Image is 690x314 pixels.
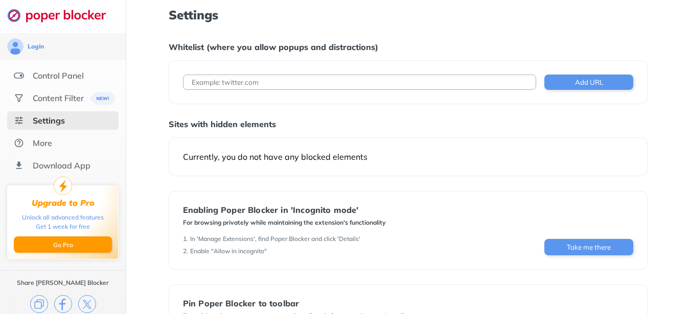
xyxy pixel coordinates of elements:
img: avatar.svg [7,38,24,55]
div: Sites with hidden elements [169,119,648,129]
div: 1 . [183,235,188,243]
div: Unlock all advanced features [22,213,104,222]
button: Add URL [544,75,633,90]
div: Content Filter [33,93,84,103]
div: Control Panel [33,70,84,81]
button: Go Pro [14,236,112,253]
img: copy.svg [30,295,48,313]
div: Login [28,42,44,51]
img: download-app.svg [14,160,24,171]
img: x.svg [78,295,96,313]
img: social.svg [14,93,24,103]
div: Settings [33,115,65,126]
img: facebook.svg [54,295,72,313]
div: Download App [33,160,90,171]
div: Get 1 week for free [36,222,90,231]
div: Upgrade to Pro [32,198,95,208]
img: features.svg [14,70,24,81]
img: menuBanner.svg [90,92,115,105]
div: 2 . [183,247,188,255]
div: For browsing privately while maintaining the extension's functionality [183,219,386,227]
div: Enable "Allow in incognito" [190,247,267,255]
div: Share [PERSON_NAME] Blocker [17,279,109,287]
input: Example: twitter.com [183,75,537,90]
img: about.svg [14,138,24,148]
img: upgrade-to-pro.svg [54,177,72,195]
div: Pin Poper Blocker to toolbar [183,299,412,308]
h1: Settings [169,8,648,21]
img: settings-selected.svg [14,115,24,126]
div: Whitelist (where you allow popups and distractions) [169,42,648,52]
div: Currently, you do not have any blocked elements [183,152,634,162]
div: In 'Manage Extensions', find Poper Blocker and click 'Details' [190,235,360,243]
img: logo-webpage.svg [7,8,117,22]
div: Enabling Poper Blocker in 'Incognito mode' [183,205,386,214]
button: Take me there [544,239,633,255]
div: More [33,138,52,148]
